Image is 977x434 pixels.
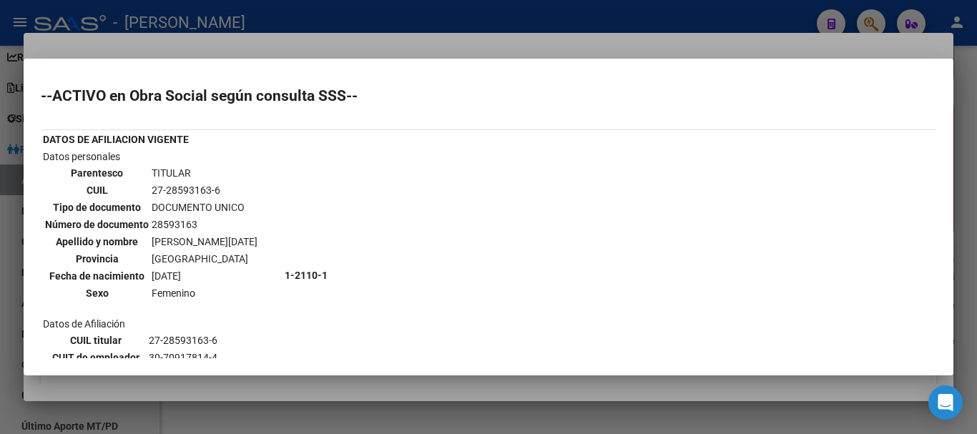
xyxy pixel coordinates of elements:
[44,285,149,301] th: Sexo
[151,234,258,250] td: [PERSON_NAME][DATE]
[43,134,189,145] b: DATOS DE AFILIACION VIGENTE
[151,251,258,267] td: [GEOGRAPHIC_DATA]
[44,268,149,284] th: Fecha de nacimiento
[148,350,280,365] td: 30-70917814-4
[44,199,149,215] th: Tipo de documento
[44,182,149,198] th: CUIL
[285,270,328,281] b: 1-2110-1
[151,182,258,198] td: 27-28593163-6
[44,350,147,365] th: CUIT de empleador
[41,89,936,103] h2: --ACTIVO en Obra Social según consulta SSS--
[151,165,258,181] td: TITULAR
[151,199,258,215] td: DOCUMENTO UNICO
[44,165,149,181] th: Parentesco
[928,385,963,420] div: Open Intercom Messenger
[151,217,258,232] td: 28593163
[151,285,258,301] td: Femenino
[148,332,280,348] td: 27-28593163-6
[42,149,283,402] td: Datos personales Datos de Afiliación
[44,332,147,348] th: CUIL titular
[44,234,149,250] th: Apellido y nombre
[44,251,149,267] th: Provincia
[44,217,149,232] th: Número de documento
[151,268,258,284] td: [DATE]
